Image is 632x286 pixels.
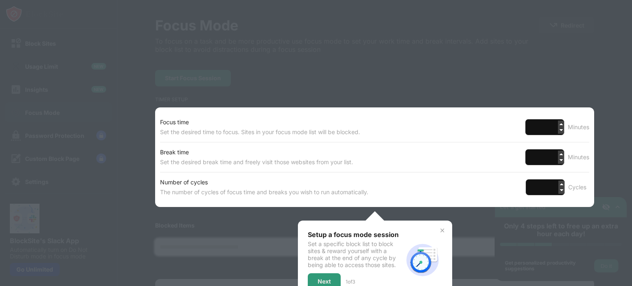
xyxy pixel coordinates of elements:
[568,122,589,132] div: Minutes
[308,230,403,239] div: Setup a focus mode session
[308,240,403,268] div: Set a specific block list to block sites & reward yourself with a break at the end of any cycle b...
[568,152,589,162] div: Minutes
[160,127,360,137] div: Set the desired time to focus. Sites in your focus mode list will be blocked.
[160,117,360,127] div: Focus time
[160,177,368,187] div: Number of cycles
[403,240,442,280] img: focus-mode-timer.svg
[346,279,355,285] div: 1 of 3
[318,278,331,285] div: Next
[439,227,446,234] img: x-button.svg
[160,147,353,157] div: Break time
[160,187,368,197] div: The number of cycles of focus time and breaks you wish to run automatically.
[160,157,353,167] div: Set the desired break time and freely visit those websites from your list.
[568,182,589,192] div: Cycles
